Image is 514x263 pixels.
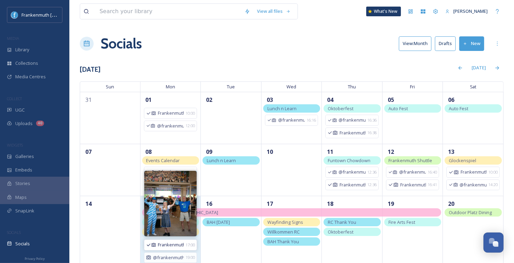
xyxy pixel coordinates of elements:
[15,46,29,53] span: Library
[15,194,27,201] span: Maps
[207,157,236,164] span: Lunch n Learn
[80,81,140,92] span: Sun
[204,147,214,157] span: 09
[262,81,322,92] span: Wed
[386,147,396,157] span: 12
[186,242,195,248] span: 17:00
[101,33,142,54] a: Socials
[328,219,356,225] span: RC Thank You
[386,95,396,105] span: 05
[186,111,195,116] span: 10:00
[449,157,476,164] span: Glockenspiel
[267,219,303,225] span: Wayfinding Signs
[15,167,32,173] span: Embeds
[388,219,415,225] span: Fire Arts Fest
[428,182,437,188] span: 16:41
[36,121,44,126] div: 40
[7,142,23,148] span: WIDGETS
[7,96,22,101] span: COLLECT
[453,8,488,14] span: [PERSON_NAME]
[488,169,498,175] span: 10:00
[449,209,492,216] span: Outdoor Platz Dining
[339,117,366,123] span: @frankenmuth
[144,147,154,157] span: 08
[207,219,230,225] span: BAH [DATE]
[186,123,195,129] span: 12:00
[144,95,154,105] span: 01
[84,95,93,105] span: 31
[186,255,195,261] span: 19:00
[366,7,401,16] a: What's New
[367,169,377,175] span: 12:36
[140,81,201,92] span: Mon
[15,180,30,187] span: Stories
[446,147,456,157] span: 13
[435,36,459,51] a: Drafts
[186,169,195,175] span: 16:15
[446,95,456,105] span: 06
[254,5,294,18] a: View all files
[328,105,353,112] span: Oktoberfest
[340,130,366,136] span: Frankenmuth
[84,147,93,157] span: 07
[328,157,370,164] span: Funtown Chowdown
[15,73,46,80] span: Media Centres
[15,107,25,113] span: UGC
[325,95,335,105] span: 04
[325,147,335,157] span: 11
[11,11,18,18] img: Social%20Media%20PFP%202025.jpg
[428,169,437,175] span: 16:40
[399,169,426,175] span: @frankenmuth
[15,208,34,214] span: SnapLink
[25,256,45,261] span: Privacy Policy
[80,64,101,74] h3: [DATE]
[157,169,184,175] span: @frankenmuth
[15,240,30,247] span: Socials
[158,110,184,116] span: Frankenmuth
[153,254,184,261] span: @frankenmuth
[459,36,484,51] button: New
[461,169,487,175] span: Frankenmuth
[25,254,45,262] a: Privacy Policy
[265,95,275,105] span: 03
[443,81,504,92] span: Sat
[446,199,456,209] span: 20
[84,199,93,209] span: 14
[339,169,366,175] span: @frankenmuth
[399,36,431,51] button: View:Month
[96,4,241,19] input: Search your library
[488,182,498,188] span: 14:20
[307,117,316,123] span: 16:16
[204,199,214,209] span: 16
[144,171,197,237] img: cropped_event_photo.jpg
[386,199,396,209] span: 19
[22,11,74,18] span: Frankenmuth [US_STATE]
[442,5,491,18] a: [PERSON_NAME]
[265,147,275,157] span: 10
[325,199,335,209] span: 18
[449,105,468,112] span: Auto Fest
[144,199,154,209] span: 15
[146,157,180,164] span: Events Calendar
[460,182,487,188] span: @frankenmuth
[157,123,184,129] span: @frankenmuth
[483,233,504,253] button: Open Chat
[15,120,33,127] span: Uploads
[267,105,297,112] span: Lunch n Learn
[367,117,377,123] span: 16:36
[7,36,19,41] span: MEDIA
[435,36,456,51] button: Drafts
[468,61,489,74] div: [DATE]
[322,81,383,92] span: Thu
[7,230,21,235] span: SOCIALS
[204,95,214,105] span: 02
[367,182,377,188] span: 12:36
[265,199,275,209] span: 17
[267,229,300,235] span: Willkommen RC
[15,60,38,67] span: Collections
[15,153,34,160] span: Galleries
[388,105,408,112] span: Auto Fest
